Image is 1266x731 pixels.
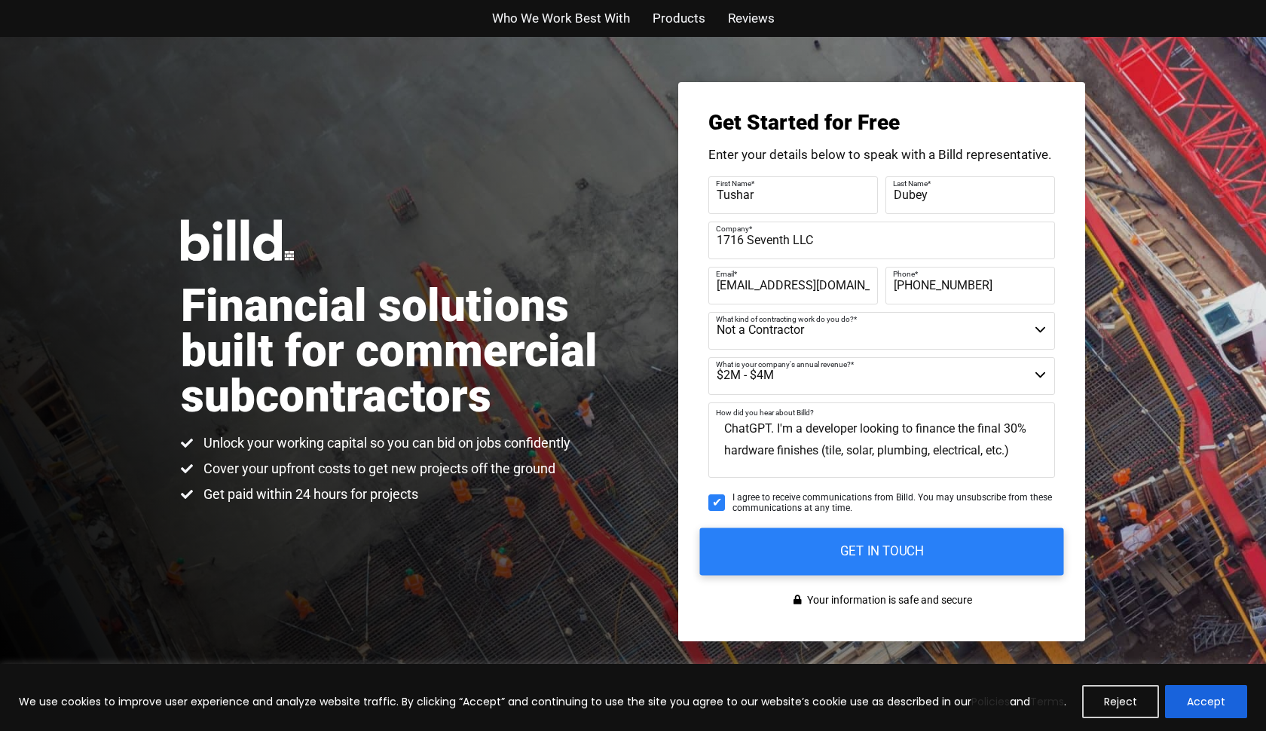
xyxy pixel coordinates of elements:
span: Email [716,269,734,277]
span: I agree to receive communications from Billd. You may unsubscribe from these communications at an... [732,492,1055,514]
span: Unlock your working capital so you can bid on jobs confidently [200,434,570,452]
a: Policies [971,694,1010,709]
span: How did you hear about Billd? [716,408,814,417]
h1: Financial solutions built for commercial subcontractors [181,283,633,419]
button: Reject [1082,685,1159,718]
span: Company [716,224,749,232]
span: Phone [893,269,915,277]
input: I agree to receive communications from Billd. You may unsubscribe from these communications at an... [708,494,725,511]
button: Accept [1165,685,1247,718]
span: First Name [716,179,751,187]
textarea: ChatGPT. I'm a developer looking to finance the final 30% hardware finishes (tile, solar, plumbin... [708,402,1055,478]
input: GET IN TOUCH [700,528,1064,575]
p: We use cookies to improve user experience and analyze website traffic. By clicking “Accept” and c... [19,693,1066,711]
p: Enter your details below to speak with a Billd representative. [708,148,1055,161]
a: Terms [1030,694,1064,709]
span: Cover your upfront costs to get new projects off the ground [200,460,555,478]
span: Get paid within 24 hours for projects [200,485,418,503]
a: Who We Work Best With [492,8,630,29]
a: Products [653,8,705,29]
span: Last Name [893,179,928,187]
span: Your information is safe and secure [803,589,972,611]
h3: Get Started for Free [708,112,1055,133]
a: Reviews [728,8,775,29]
